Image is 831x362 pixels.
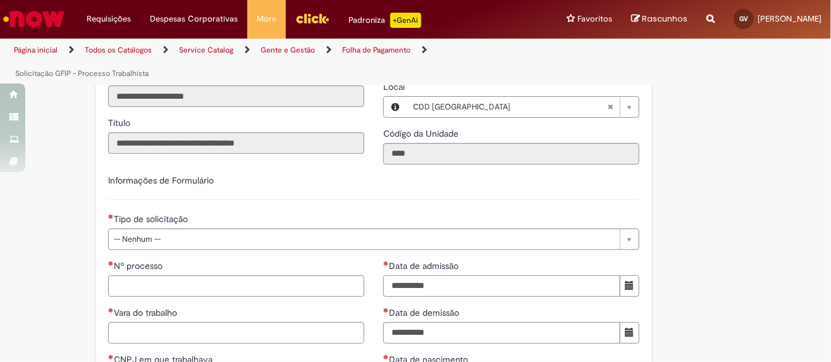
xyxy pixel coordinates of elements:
[631,13,687,25] a: Rascunhos
[108,85,364,107] input: Email
[383,128,461,139] span: Somente leitura - Código da Unidade
[342,45,410,55] a: Folha de Pagamento
[108,261,114,266] span: Necessários
[601,97,620,117] abbr: Limpar campo Local
[108,214,114,219] span: Necessários
[108,275,364,297] input: Nº processo
[348,13,421,28] div: Padroniza
[261,45,315,55] a: Gente e Gestão
[384,97,407,117] button: Local, Visualizar este registro CDD Ribeirão Preto
[383,127,461,140] label: Somente leitura - Código da Unidade
[642,13,687,25] span: Rascunhos
[383,261,389,266] span: Necessários
[15,68,149,78] a: Solicitação GFIP - Processo Trabalhista
[389,307,462,318] span: Data de demissão
[389,260,461,271] span: Data de admissão
[577,13,612,25] span: Favoritos
[383,322,620,344] input: Data de demissão
[758,13,822,24] span: [PERSON_NAME]
[620,275,639,297] button: Mostrar calendário para Data de admissão
[114,307,180,318] span: Vara do trabalho
[114,213,190,225] span: Tipo de solicitação
[108,132,364,154] input: Título
[1,6,66,32] img: ServiceNow
[108,116,133,129] label: Somente leitura - Título
[407,97,639,117] a: CDD [GEOGRAPHIC_DATA]Limpar campo Local
[739,15,748,23] span: GV
[383,275,620,297] input: Data de admissão
[108,117,133,128] span: Somente leitura - Título
[108,175,214,186] label: Informações de Formulário
[14,45,58,55] a: Página inicial
[257,13,276,25] span: More
[114,260,165,271] span: Nº processo
[85,45,152,55] a: Todos os Catálogos
[150,13,238,25] span: Despesas Corporativas
[620,322,639,344] button: Mostrar calendário para Data de demissão
[383,308,389,313] span: Necessários
[383,81,407,92] span: Local
[9,39,545,85] ul: Trilhas de página
[383,354,389,359] span: Necessários
[87,13,131,25] span: Requisições
[295,9,329,28] img: click_logo_yellow_360x200.png
[108,322,364,344] input: Vara do trabalho
[179,45,233,55] a: Service Catalog
[108,354,114,359] span: Necessários
[108,308,114,313] span: Necessários
[114,229,613,249] span: -- Nenhum --
[383,143,639,165] input: Código da Unidade
[413,97,607,117] span: CDD [GEOGRAPHIC_DATA]
[390,13,421,28] p: +GenAi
